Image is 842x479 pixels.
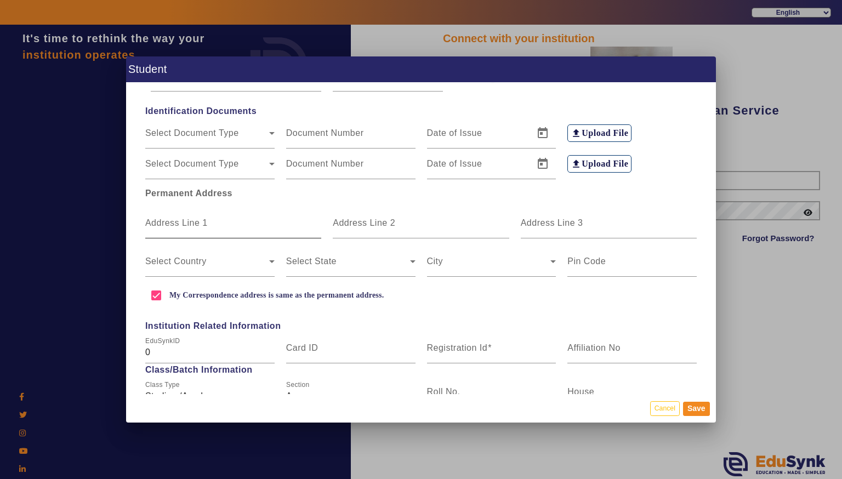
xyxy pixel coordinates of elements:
[286,381,310,389] mat-label: Section
[567,390,697,403] input: House
[145,338,180,345] mat-label: EduSynkID
[126,56,715,82] h1: Student
[145,221,321,234] input: Address Line 1
[145,159,239,168] mat-label: Select Document Type
[427,256,443,266] mat-label: City
[286,256,337,266] mat-label: Select State
[286,390,416,403] input: Section
[333,218,395,227] mat-label: Address Line 2
[582,128,628,138] h6: Upload File
[582,158,628,169] h6: Upload File
[286,346,416,359] input: Card ID
[427,390,556,403] input: Roll No.
[139,320,702,333] span: Institution Related Information
[145,162,269,175] span: Select Document Type
[145,131,269,144] span: Select Document Type
[145,189,232,198] b: Permanent Address
[145,390,275,403] input: Class Type
[567,259,697,272] input: Pin Code
[427,159,482,168] mat-label: Date of Issue
[139,363,702,377] span: Class/Batch Information
[567,387,594,396] mat-label: House
[145,218,208,227] mat-label: Address Line 1
[567,256,606,266] mat-label: Pin Code
[521,218,583,227] mat-label: Address Line 3
[530,120,556,146] button: Open calendar
[650,401,680,416] button: Cancel
[167,290,384,300] label: My Correspondence address is same as the permanent address.
[145,256,207,266] mat-label: Select Country
[427,128,482,138] mat-label: Date of Issue
[567,343,621,352] mat-label: Affiliation No
[286,159,364,168] mat-label: Document Number
[427,343,488,352] mat-label: Registration Id
[427,387,460,396] mat-label: Roll No.
[145,381,180,389] mat-label: Class Type
[683,402,710,416] button: Save
[567,346,697,359] input: Affiliation No
[530,151,556,177] button: Open calendar
[139,105,702,118] span: Identification Documents
[571,128,582,139] mat-icon: file_upload
[286,128,364,138] mat-label: Document Number
[521,221,697,234] input: Address Line 3
[333,221,509,234] input: Address Line 2
[286,343,318,352] mat-label: Card ID
[145,346,275,359] input: EduSynkID
[145,128,239,138] mat-label: Select Document Type
[571,158,582,169] mat-icon: file_upload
